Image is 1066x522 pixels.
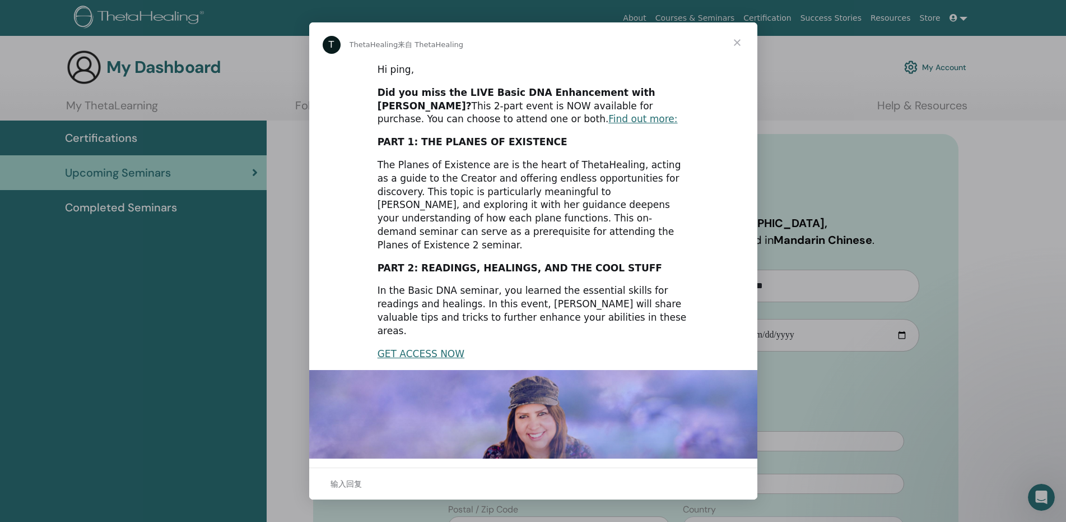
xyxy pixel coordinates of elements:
[378,348,464,359] a: GET ACCESS NOW
[378,86,689,126] div: This 2-part event is NOW available for purchase. You can choose to attend one or both.
[608,113,677,124] a: Find out more:
[323,36,341,54] div: Profile image for ThetaHealing
[378,159,689,252] div: The Planes of Existence are is the heart of ThetaHealing, acting as a guide to the Creator and of...
[717,22,757,63] span: 关闭
[378,136,567,147] b: PART 1: THE PLANES OF EXISTENCE
[378,262,662,274] b: PART 2: READINGS, HEALINGS, AND THE COOL STUFF
[378,284,689,338] div: In the Basic DNA seminar, you learned the essential skills for readings and healings. In this eve...
[309,468,757,500] div: 打开对话并回复
[378,63,689,77] div: Hi ping,
[350,40,398,49] span: ThetaHealing
[330,477,362,491] span: 输入回复
[378,87,655,112] b: Did you miss the LIVE Basic DNA Enhancement with [PERSON_NAME]?
[398,40,463,49] span: 来自 ThetaHealing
